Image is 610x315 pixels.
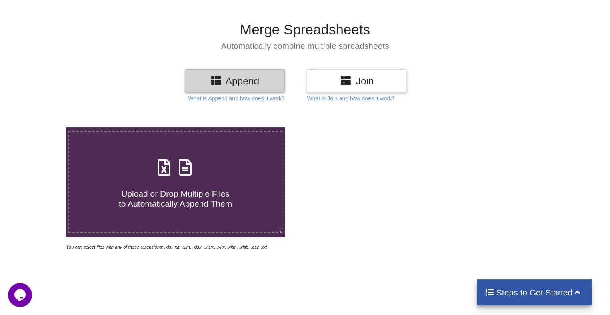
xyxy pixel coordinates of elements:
[485,287,584,297] h4: Steps to Get Started
[66,245,267,249] i: You can select files with any of these extensions: .xls, .xlt, .xlm, .xlsx, .xlsm, .xltx, .xltm, ...
[188,94,285,102] p: What is Append and how does it work?
[313,75,401,87] h3: Join
[191,75,279,87] h3: Append
[119,189,232,208] span: Upload or Drop Multiple Files to Automatically Append Them
[8,283,34,307] iframe: chat widget
[307,94,394,102] p: What is Join and how does it work?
